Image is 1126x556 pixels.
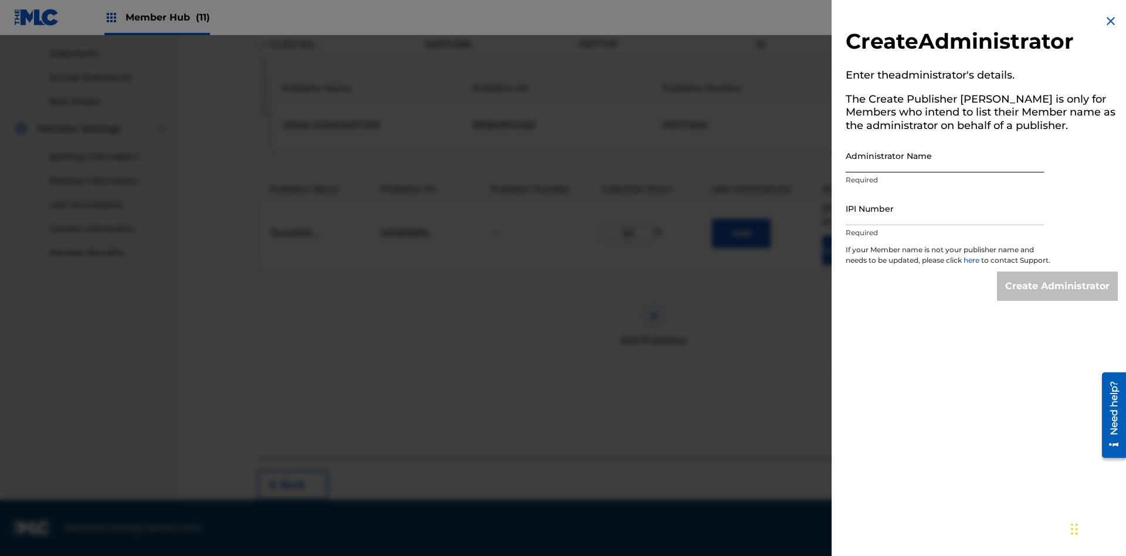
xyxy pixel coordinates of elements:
[1071,511,1078,547] div: Drag
[14,9,59,26] img: MLC Logo
[1067,500,1126,556] iframe: Chat Widget
[104,11,118,25] img: Top Rightsholders
[1093,368,1126,464] iframe: Resource Center
[126,11,210,24] span: Member Hub
[846,65,1118,89] h5: Enter the administrator 's details.
[846,175,1044,185] p: Required
[964,256,981,265] a: here
[196,12,210,23] span: (11)
[846,228,1044,238] p: Required
[846,245,1051,272] p: If your Member name is not your publisher name and needs to be updated, please click to contact S...
[846,28,1118,58] h2: Create Administrator
[846,89,1118,140] h5: The Create Publisher [PERSON_NAME] is only for Members who intend to list their Member name as th...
